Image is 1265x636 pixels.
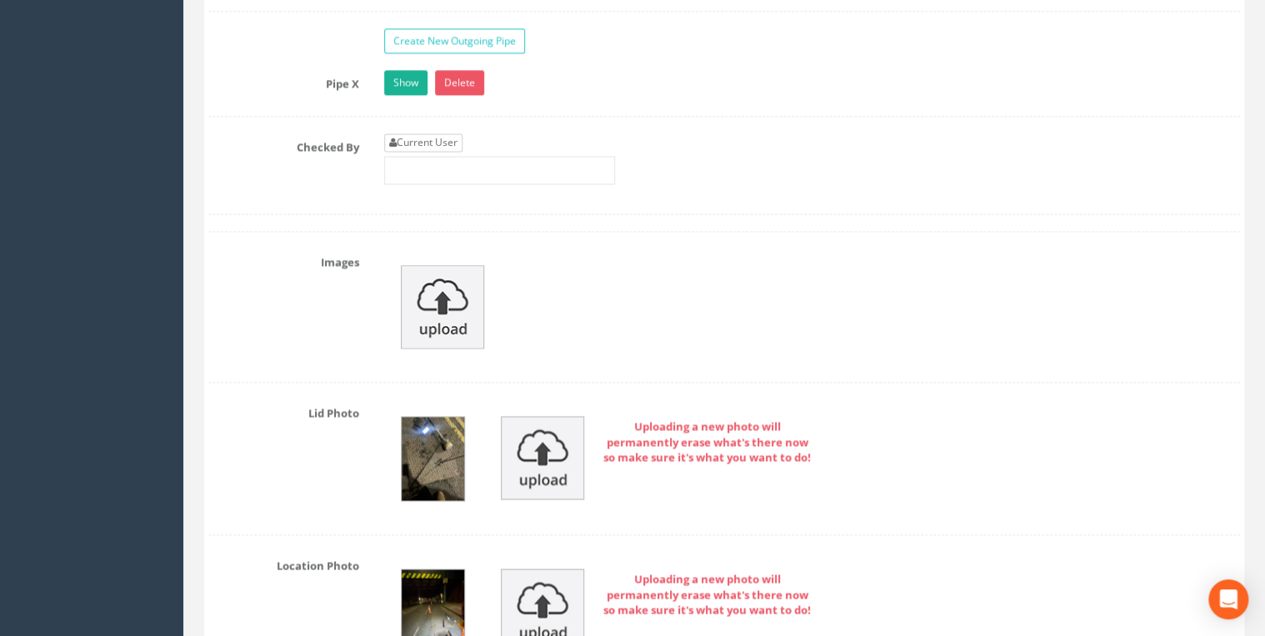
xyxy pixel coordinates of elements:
a: Delete [435,70,484,95]
label: Images [196,248,372,270]
a: Current User [384,133,462,152]
label: Pipe X [196,70,372,92]
img: 35522bd2-9701-de27-2951-e1ba6098206e_e93b105d-2eaa-5c01-b867-daca57311002.jpg [402,417,464,500]
img: upload_icon.png [501,416,584,499]
a: Show [384,70,427,95]
a: Create New Outgoing Pipe [384,28,525,53]
label: Lid Photo [196,399,372,421]
strong: Uploading a new photo will permanently erase what's there now so make sure it's what you want to do! [603,571,811,617]
label: Checked By [196,133,372,155]
strong: Uploading a new photo will permanently erase what's there now so make sure it's what you want to do! [603,418,811,464]
img: upload_icon.png [401,265,484,348]
label: Location Photo [196,552,372,573]
div: Open Intercom Messenger [1208,579,1248,619]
